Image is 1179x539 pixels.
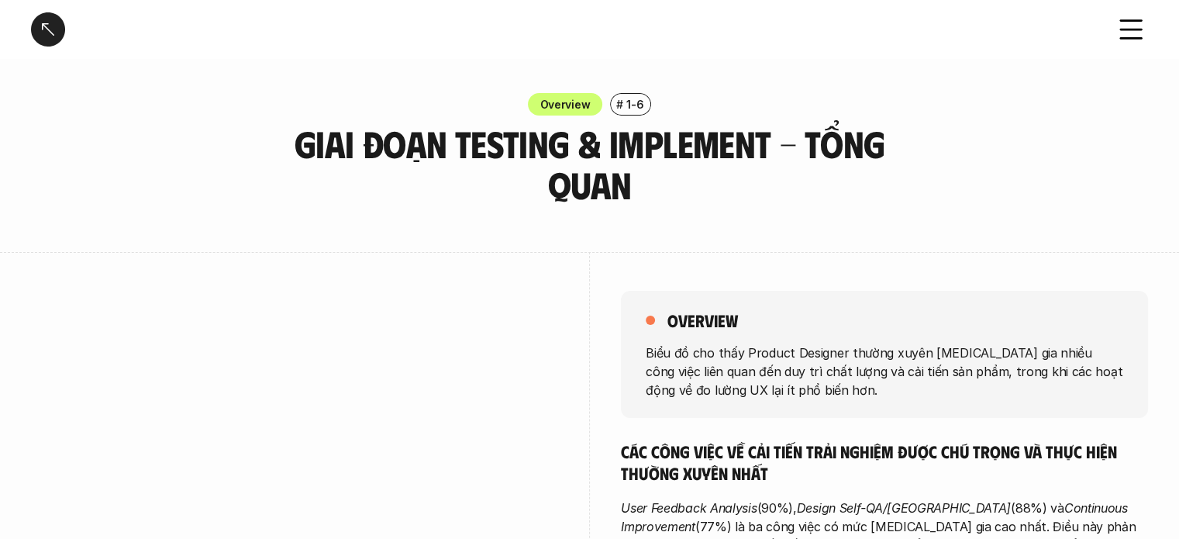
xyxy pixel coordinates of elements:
[626,96,643,112] p: 1-6
[540,96,591,112] p: Overview
[667,309,738,331] h5: overview
[797,500,1011,516] em: Design Self-QA/[GEOGRAPHIC_DATA]
[616,98,623,110] h6: #
[646,343,1123,399] p: Biểu đồ cho thấy Product Designer thường xuyên [MEDICAL_DATA] gia nhiều công việc liên quan đến d...
[260,123,919,206] h3: Giai đoạn Testing & Implement - Tổng quan
[621,441,1148,483] h5: Các công việc về cải tiến trải nghiệm được chú trọng và thực hiện thường xuyên nhất
[621,500,757,516] em: User Feedback Analysis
